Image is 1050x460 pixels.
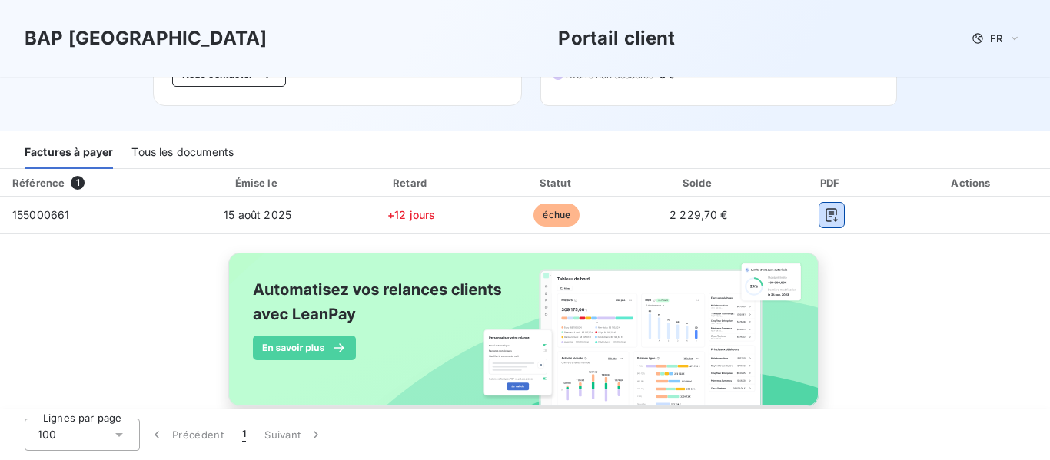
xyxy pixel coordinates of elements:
span: 100 [38,427,56,442]
span: 1 [242,427,246,442]
span: 15 août 2025 [224,208,291,221]
button: Suivant [255,419,333,451]
h3: BAP [GEOGRAPHIC_DATA] [25,25,267,52]
div: Statut [488,175,626,190]
span: 1 [71,176,85,190]
div: Référence [12,177,65,189]
span: échue [533,204,580,227]
button: 1 [233,419,255,451]
span: 155000661 [12,208,69,221]
div: Actions [898,175,1047,190]
h3: Portail client [558,25,675,52]
div: Factures à payer [25,137,113,169]
div: Solde [632,175,766,190]
div: Tous les documents [131,137,234,169]
button: Précédent [140,419,233,451]
span: FR [990,32,1002,45]
span: +12 jours [387,208,435,221]
div: PDF [772,175,892,190]
span: 2 229,70 € [670,208,728,221]
img: banner [214,243,836,432]
div: Retard [341,175,481,190]
div: Émise le [181,175,334,190]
